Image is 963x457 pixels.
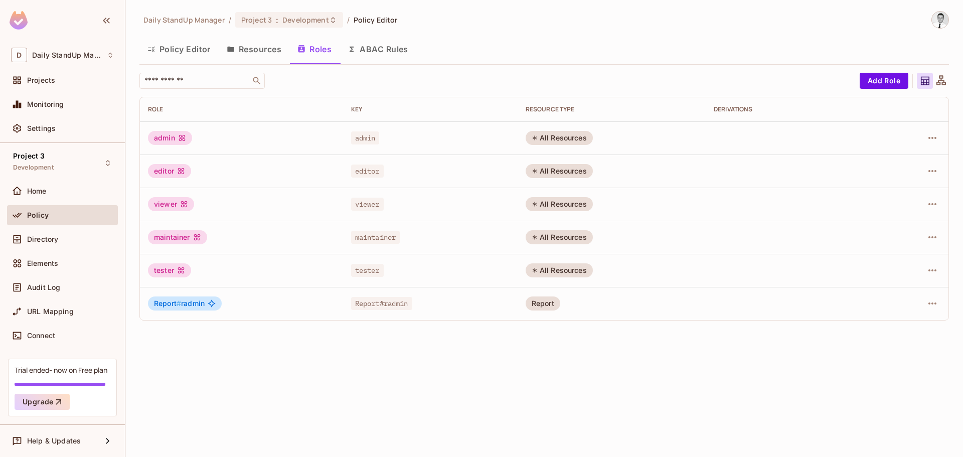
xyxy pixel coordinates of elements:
span: Policy Editor [354,15,398,25]
div: viewer [148,197,194,211]
div: Report [526,296,560,311]
span: Audit Log [27,283,60,291]
span: Project 3 [13,152,45,160]
span: the active workspace [143,15,225,25]
span: Development [282,15,329,25]
div: maintainer [148,230,207,244]
li: / [229,15,231,25]
img: SReyMgAAAABJRU5ErkJggg== [10,11,28,30]
div: tester [148,263,191,277]
span: viewer [351,198,384,211]
span: radmin [154,299,205,308]
div: admin [148,131,192,145]
button: Add Role [860,73,908,89]
div: All Resources [526,164,593,178]
li: / [347,15,350,25]
span: : [275,16,279,24]
div: Derivations [714,105,868,113]
span: Connect [27,332,55,340]
span: Policy [27,211,49,219]
span: Monitoring [27,100,64,108]
img: Goran Jovanovic [932,12,948,28]
span: Home [27,187,47,195]
span: tester [351,264,384,277]
div: All Resources [526,131,593,145]
div: editor [148,164,191,178]
div: All Resources [526,230,593,244]
span: Settings [27,124,56,132]
span: editor [351,165,384,178]
span: Directory [27,235,58,243]
span: Help & Updates [27,437,81,445]
span: Elements [27,259,58,267]
div: RESOURCE TYPE [526,105,698,113]
span: Workspace: Daily StandUp Manager [32,51,102,59]
span: admin [351,131,380,144]
span: Development [13,164,54,172]
span: Report#radmin [351,297,412,310]
button: Upgrade [15,394,70,410]
div: Key [351,105,510,113]
span: # [177,299,181,308]
button: Policy Editor [139,37,219,62]
div: Trial ended- now on Free plan [15,365,107,375]
span: Projects [27,76,55,84]
span: maintainer [351,231,400,244]
span: D [11,48,27,62]
button: Resources [219,37,289,62]
span: Report [154,299,181,308]
div: All Resources [526,263,593,277]
div: Role [148,105,335,113]
span: Project 3 [241,15,272,25]
div: All Resources [526,197,593,211]
span: URL Mapping [27,308,74,316]
button: Roles [289,37,340,62]
button: ABAC Rules [340,37,416,62]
